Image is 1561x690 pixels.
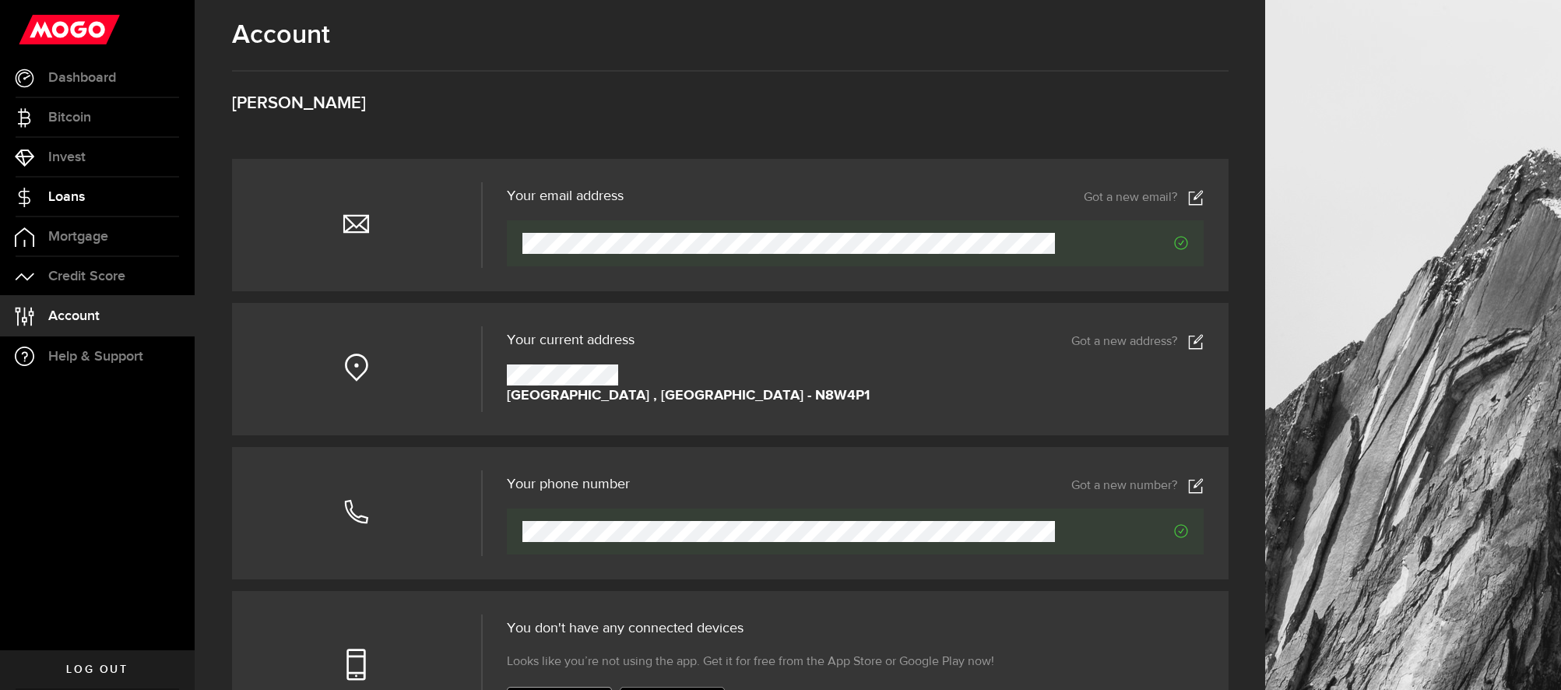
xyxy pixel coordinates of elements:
a: Got a new email? [1084,190,1204,206]
span: Your current address [507,333,635,347]
span: Looks like you’re not using the app. Get it for free from the App Store or Google Play now! [507,653,994,671]
span: Bitcoin [48,111,91,125]
span: Verified [1055,524,1188,538]
span: Help & Support [48,350,143,364]
h3: Your phone number [507,477,630,491]
a: Got a new number? [1071,478,1204,494]
span: Dashboard [48,71,116,85]
h3: [PERSON_NAME] [232,95,1229,112]
span: Log out [66,664,128,675]
h1: Account [232,19,1229,51]
a: Got a new address? [1071,334,1204,350]
strong: [GEOGRAPHIC_DATA] , [GEOGRAPHIC_DATA] - N8W4P1 [507,385,870,407]
span: You don't have any connected devices [507,621,744,635]
span: Loans [48,190,85,204]
span: Invest [48,150,86,164]
h3: Your email address [507,189,624,203]
span: Credit Score [48,269,125,283]
span: Verified [1055,236,1188,250]
span: Mortgage [48,230,108,244]
button: Open LiveChat chat widget [12,6,59,53]
span: Account [48,309,100,323]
